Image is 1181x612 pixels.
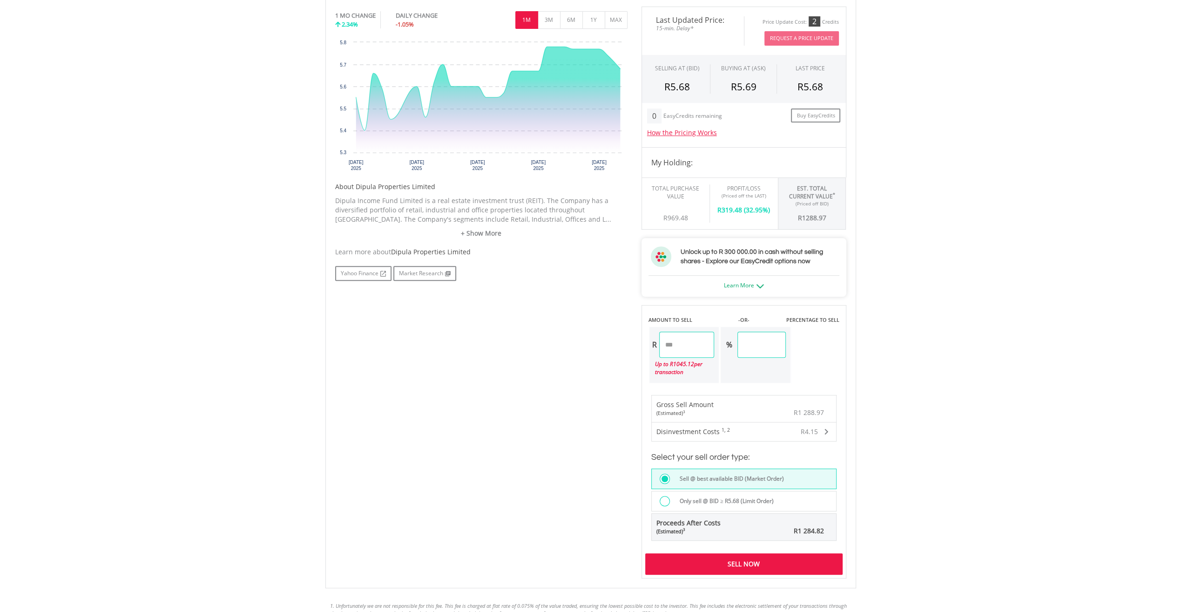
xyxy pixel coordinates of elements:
button: 3M [538,11,560,29]
div: R [717,199,771,215]
text: [DATE] 2025 [348,160,363,171]
div: DAILY CHANGE [396,11,469,20]
div: Up to R per transaction [649,358,715,378]
span: Disinvestment Costs [656,427,720,436]
text: 5.8 [340,40,346,45]
label: -OR- [738,316,749,324]
div: Price Update Cost: [763,19,807,26]
text: 5.6 [340,84,346,89]
div: Est. Total Current Value [785,184,839,200]
a: Buy EasyCredits [791,109,840,123]
div: Learn more about [335,247,628,257]
div: 2 [809,16,820,27]
text: 5.5 [340,106,346,111]
h3: Unlock up to R 300 000.00 in cash without selling shares - Explore our EasyCredit options now [681,247,837,266]
a: + Show More [335,229,628,238]
h5: About Dipula Properties Limited [335,182,628,191]
div: R [785,207,839,223]
text: [DATE] 2025 [409,160,424,171]
div: SELLING AT (BID) [655,64,699,72]
div: Total Purchase Value [649,184,702,200]
a: Yahoo Finance [335,266,391,281]
a: Learn More [724,281,764,289]
div: (Priced off BID) [785,200,839,207]
img: ec-arrow-down.png [756,284,764,288]
button: 6M [560,11,583,29]
p: Dipula Income Fund Limited is a real estate investment trust (REIT). The Company has a diversifie... [335,196,628,224]
label: Sell @ best available BID (Market Order) [674,474,784,484]
span: 2.34% [342,20,358,28]
button: 1Y [582,11,605,29]
div: Gross Sell Amount [656,400,714,417]
div: 1 MO CHANGE [335,11,376,20]
div: R [649,332,659,358]
span: BUYING AT (ASK) [721,64,766,72]
div: Profit/Loss [717,184,771,192]
text: 5.7 [340,62,346,68]
div: (Estimated) [656,409,714,417]
sup: 3 [683,527,685,532]
h4: My Holding: [651,157,837,168]
div: EasyCredits remaining [663,113,722,121]
span: R969.48 [663,213,688,222]
span: R4.15 [801,427,818,436]
span: 1045.12 [673,360,694,368]
div: Sell Now [645,553,843,575]
sup: 1, 2 [722,427,730,433]
div: (Estimated) [656,528,721,535]
a: How the Pricing Works [647,128,717,137]
span: 319.48 (32.95%) [722,205,770,214]
div: Chart. Highcharts interactive chart. [335,38,628,177]
span: -1.05% [396,20,414,28]
text: [DATE] 2025 [470,160,485,171]
label: AMOUNT TO SELL [648,316,692,324]
a: Market Research [393,266,456,281]
button: 1M [515,11,538,29]
span: 15-min. Delay* [649,24,737,33]
span: R1 284.82 [794,526,824,535]
span: Last Updated Price: [649,16,737,24]
span: R5.68 [797,80,823,93]
div: % [721,332,737,358]
span: R5.68 [664,80,690,93]
sup: 3 [683,409,685,414]
span: Proceeds After Costs [656,518,721,535]
label: PERCENTAGE TO SELL [786,316,839,324]
span: 1288.97 [802,213,826,222]
span: R1 288.97 [794,408,824,417]
div: Credits [822,19,839,26]
div: (Priced off the LAST) [717,192,771,199]
h3: Select your sell order type: [651,451,837,464]
span: Dipula Properties Limited [391,247,471,256]
img: ec-flower.svg [651,246,671,267]
label: Only sell @ BID ≥ R5.68 (Limit Order) [674,496,774,506]
text: 5.3 [340,150,346,155]
div: 0 [647,109,661,123]
span: R5.69 [730,80,756,93]
text: [DATE] 2025 [531,160,546,171]
button: Request A Price Update [764,31,839,46]
svg: Interactive chart [335,38,628,177]
text: 5.4 [340,128,346,133]
div: LAST PRICE [796,64,825,72]
text: [DATE] 2025 [592,160,607,171]
button: MAX [605,11,628,29]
